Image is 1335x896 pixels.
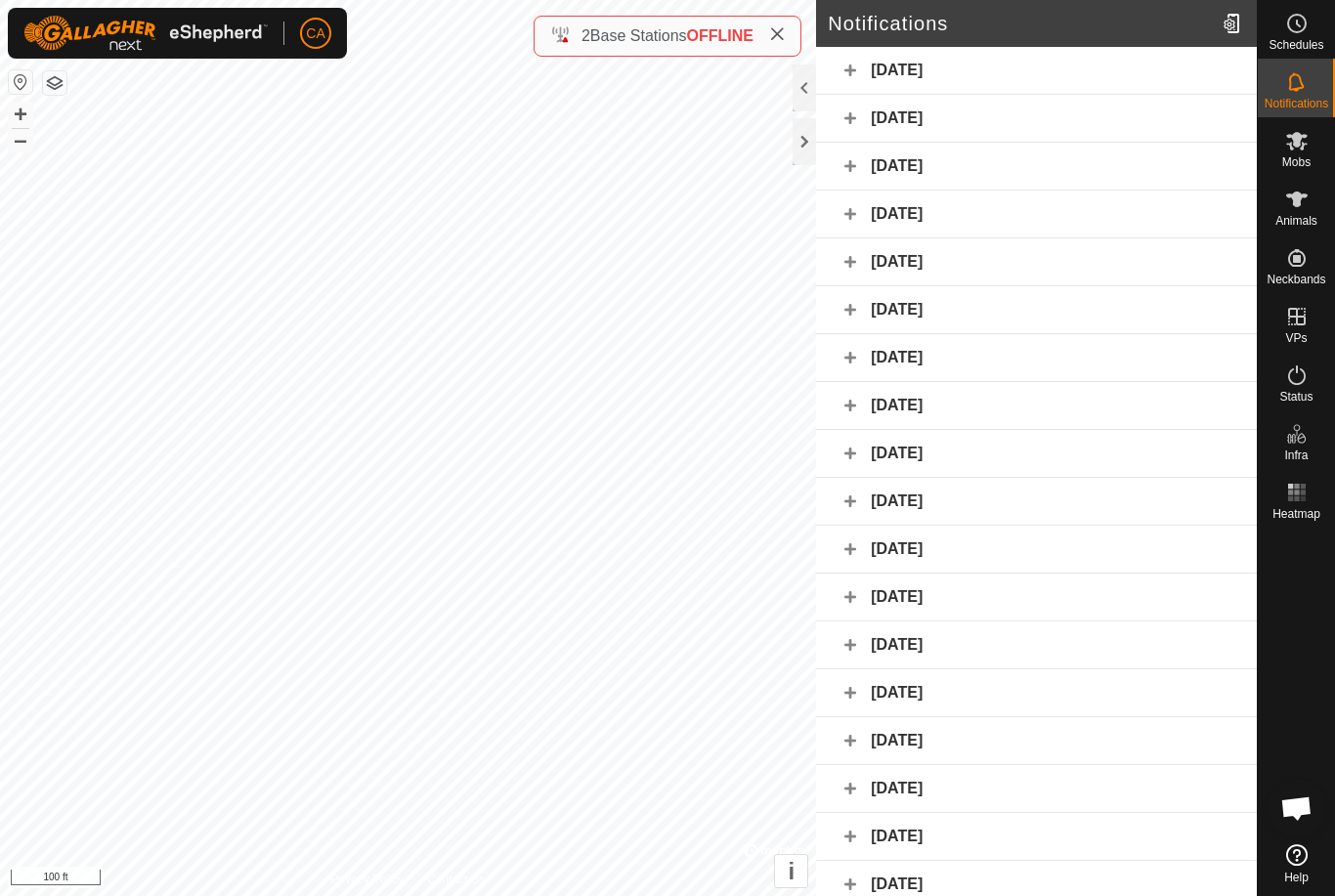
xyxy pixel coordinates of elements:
[581,27,590,44] span: 2
[816,430,1257,478] div: [DATE]
[816,238,1257,286] div: [DATE]
[1272,508,1320,520] span: Heatmap
[1279,391,1313,403] span: Status
[1284,449,1308,461] span: Infra
[816,813,1257,861] div: [DATE]
[816,765,1257,813] div: [DATE]
[816,526,1257,574] div: [DATE]
[1275,215,1317,227] span: Animals
[816,95,1257,143] div: [DATE]
[687,27,754,44] span: OFFLINE
[427,871,485,888] a: Contact Us
[1284,872,1309,883] span: Help
[43,71,66,95] button: Map Layers
[816,191,1257,238] div: [DATE]
[1267,274,1325,285] span: Neckbands
[816,717,1257,765] div: [DATE]
[1282,156,1311,168] span: Mobs
[816,286,1257,334] div: [DATE]
[331,871,405,888] a: Privacy Policy
[1258,836,1335,891] a: Help
[9,103,32,126] button: +
[816,334,1257,382] div: [DATE]
[775,855,807,887] button: i
[816,47,1257,95] div: [DATE]
[306,23,324,44] span: CA
[816,478,1257,526] div: [DATE]
[1285,332,1307,344] span: VPs
[788,858,795,884] span: i
[816,382,1257,430] div: [DATE]
[23,16,268,51] img: Gallagher Logo
[816,574,1257,621] div: [DATE]
[590,27,687,44] span: Base Stations
[1268,779,1326,837] div: Open chat
[9,128,32,151] button: –
[828,12,1215,35] h2: Notifications
[816,669,1257,717] div: [DATE]
[1265,98,1328,109] span: Notifications
[9,70,32,94] button: Reset Map
[816,621,1257,669] div: [DATE]
[1269,39,1323,51] span: Schedules
[816,143,1257,191] div: [DATE]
